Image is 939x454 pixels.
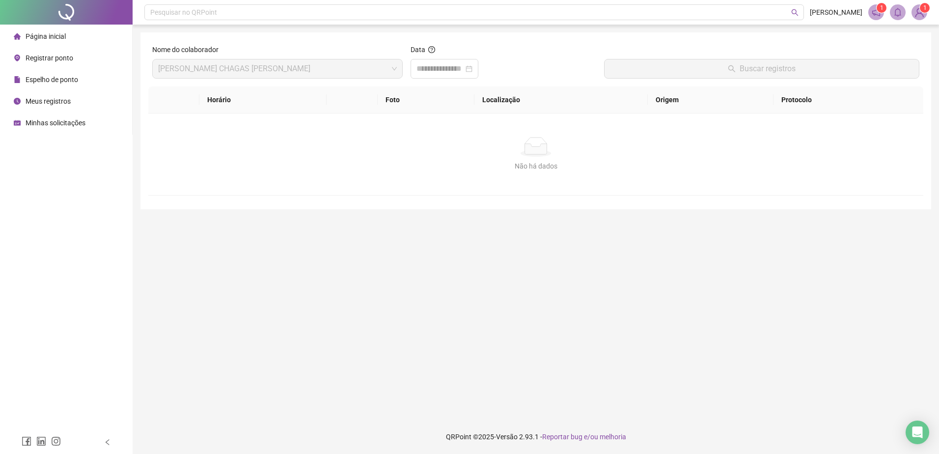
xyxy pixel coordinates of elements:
[648,86,773,113] th: Origem
[152,44,225,55] label: Nome do colaborador
[920,3,930,13] sup: Atualize o seu contato no menu Meus Dados
[160,161,911,171] div: Não há dados
[428,46,435,53] span: question-circle
[880,4,884,11] span: 1
[474,86,648,113] th: Localização
[604,59,919,79] button: Buscar registros
[791,9,799,16] span: search
[906,421,929,444] div: Open Intercom Messenger
[26,54,73,62] span: Registrar ponto
[14,119,21,126] span: schedule
[36,436,46,446] span: linkedin
[14,98,21,105] span: clock-circle
[14,33,21,40] span: home
[872,8,881,17] span: notification
[26,32,66,40] span: Página inicial
[877,3,886,13] sup: 1
[773,86,923,113] th: Protocolo
[51,436,61,446] span: instagram
[26,119,85,127] span: Minhas solicitações
[22,436,31,446] span: facebook
[923,4,927,11] span: 1
[542,433,626,441] span: Reportar bug e/ou melhoria
[912,5,927,20] img: 89977
[893,8,902,17] span: bell
[378,86,475,113] th: Foto
[158,59,397,78] span: JONATHAN DOS SANTOS CHAGAS DE SANTANA
[26,97,71,105] span: Meus registros
[104,439,111,446] span: left
[411,46,425,54] span: Data
[26,76,78,84] span: Espelho de ponto
[14,55,21,61] span: environment
[133,420,939,454] footer: QRPoint © 2025 - 2.93.1 -
[496,433,518,441] span: Versão
[14,76,21,83] span: file
[810,7,862,18] span: [PERSON_NAME]
[199,86,327,113] th: Horário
